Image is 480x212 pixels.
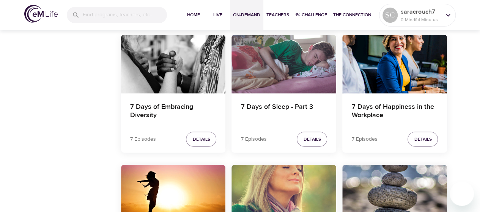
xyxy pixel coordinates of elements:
button: Details [408,132,438,147]
span: Home [184,11,203,19]
iframe: Button to launch messaging window [450,182,474,206]
p: saracrouch7 [401,7,441,16]
button: Details [297,132,327,147]
button: 7 Days of Embracing Diversity [121,35,226,94]
div: SC [382,8,398,23]
p: 7 Episodes [130,135,156,143]
img: logo [24,5,58,23]
span: On-Demand [233,11,260,19]
h4: 7 Days of Embracing Diversity [130,103,217,121]
span: Details [192,135,210,143]
button: Details [186,132,216,147]
p: 0 Mindful Minutes [401,16,441,23]
button: 7 Days of Sleep - Part 3 [231,35,336,94]
h4: 7 Days of Happiness in the Workplace [351,103,438,121]
span: Teachers [266,11,289,19]
span: Details [414,135,431,143]
input: Find programs, teachers, etc... [83,7,167,23]
h4: 7 Days of Sleep - Part 3 [241,103,327,121]
span: Live [209,11,227,19]
span: The Connection [333,11,371,19]
p: 7 Episodes [241,135,266,143]
p: 7 Episodes [351,135,377,143]
span: Details [303,135,321,143]
span: 1% Challenge [295,11,327,19]
button: 7 Days of Happiness in the Workplace [342,35,447,94]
